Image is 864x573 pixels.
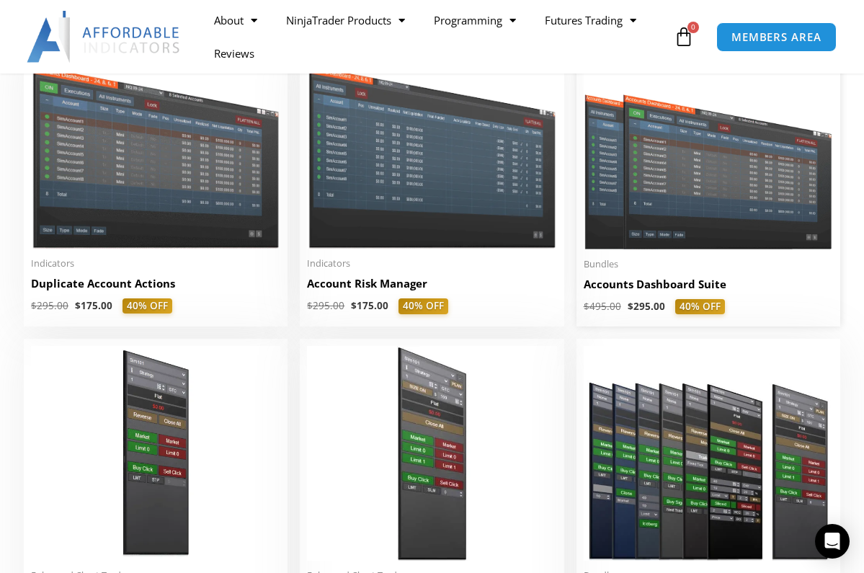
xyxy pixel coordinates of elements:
[27,11,182,63] img: LogoAI | Affordable Indicators – NinjaTrader
[31,299,68,312] bdi: 295.00
[31,299,37,312] span: $
[31,276,280,291] h2: Duplicate Account Actions
[652,16,716,58] a: 0
[307,299,313,312] span: $
[687,22,699,33] span: 0
[75,299,81,312] span: $
[272,4,419,37] a: NinjaTrader Products
[584,300,621,313] bdi: 495.00
[123,298,172,314] span: 40% OFF
[200,4,669,70] nav: Menu
[716,22,837,52] a: MEMBERS AREA
[584,258,833,270] span: Bundles
[419,4,530,37] a: Programming
[31,50,280,248] img: Duplicate Account Actions
[815,524,850,559] div: Open Intercom Messenger
[75,299,112,312] bdi: 175.00
[584,277,833,292] h2: Accounts Dashboard Suite
[307,257,556,270] span: Indicators
[307,50,556,249] img: Account Risk Manager
[584,277,833,299] a: Accounts Dashboard Suite
[675,299,725,315] span: 40% OFF
[200,4,272,37] a: About
[31,276,280,298] a: Duplicate Account Actions
[31,346,280,561] img: BasicTools
[351,299,388,312] bdi: 175.00
[307,299,344,312] bdi: 295.00
[731,32,821,43] span: MEMBERS AREA
[628,300,665,313] bdi: 295.00
[307,346,556,561] img: Essential Chart Trader Tools
[584,346,833,561] img: ProfessionalToolsBundlePage
[584,300,589,313] span: $
[584,50,833,249] img: Accounts Dashboard Suite
[351,299,357,312] span: $
[307,276,556,291] h2: Account Risk Manager
[530,4,651,37] a: Futures Trading
[31,257,280,270] span: Indicators
[200,37,269,70] a: Reviews
[398,298,448,314] span: 40% OFF
[628,300,633,313] span: $
[307,276,556,298] a: Account Risk Manager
